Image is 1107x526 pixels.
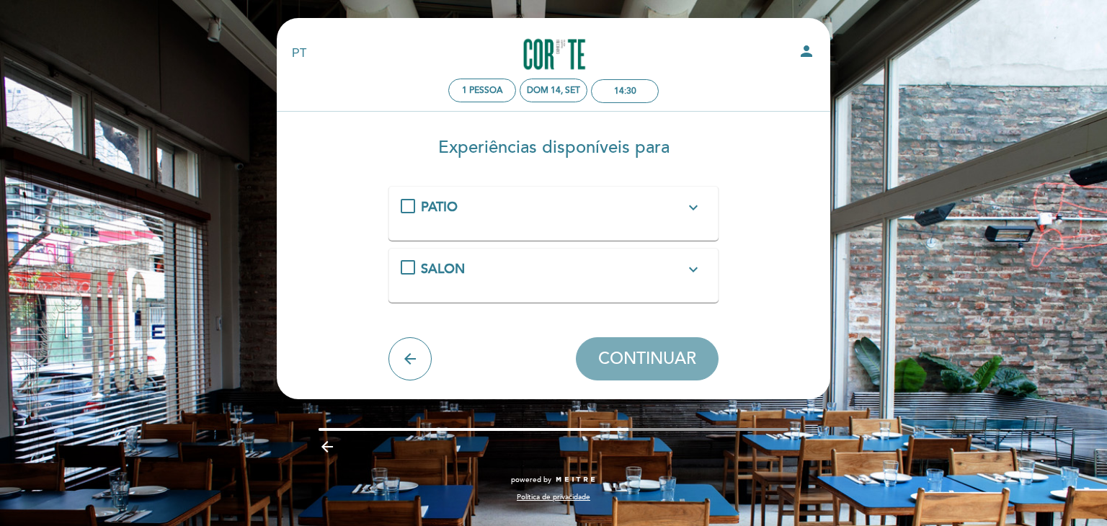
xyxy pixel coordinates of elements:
i: arrow_backward [319,438,336,455]
a: Política de privacidade [517,492,590,502]
span: powered by [511,475,551,485]
button: CONTINUAR [576,337,719,380]
span: SALON [421,261,465,277]
i: person [798,43,815,60]
i: expand_more [685,199,702,216]
a: powered by [511,475,596,485]
md-checkbox: SALON expand_more [401,260,707,279]
img: MEITRE [555,476,596,483]
a: Corte Comedor [463,34,644,73]
div: Dom 14, set [527,85,580,96]
button: person [798,43,815,65]
button: expand_more [680,198,706,217]
span: Experiências disponíveis para [438,137,670,158]
span: 1 pessoa [462,85,502,96]
span: PATIO [421,199,458,215]
i: arrow_back [401,350,419,367]
span: CONTINUAR [598,349,696,369]
i: expand_more [685,261,702,278]
div: 14:30 [614,86,636,97]
button: arrow_back [388,337,432,380]
button: expand_more [680,260,706,279]
md-checkbox: PATIO expand_more Recuerde por favor que si llueve, las mesas patio y deck se suspenden automátic... [401,198,707,217]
